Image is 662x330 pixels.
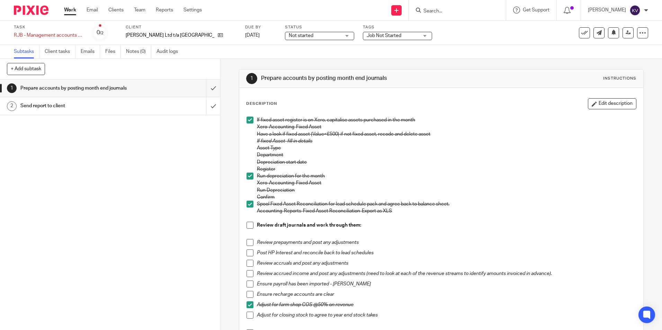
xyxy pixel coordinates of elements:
[588,7,626,13] p: [PERSON_NAME]
[257,145,636,152] p: Asset Type
[14,6,48,15] img: Pixie
[64,7,76,13] a: Work
[20,101,140,111] h1: Send report to client
[257,223,361,228] strong: Review draft journals and work through them:
[245,33,260,38] span: [DATE]
[257,139,312,144] em: If fixed Asset- fill in details
[257,282,371,286] em: Ensure payroll has been imported - [PERSON_NAME]
[257,302,354,307] em: Adjust for farm shop COS @50% on revenue
[257,131,636,138] p: Have a look if fixed asset (Value<£500) if not fixed asset, recode and delete asset
[156,7,173,13] a: Reports
[257,180,636,186] p: Xero-Accounting-Fixed Asset
[257,261,348,266] em: Review accruals and post any adjustments
[423,8,485,15] input: Search
[246,73,257,84] div: 1
[105,45,121,58] a: Files
[100,31,104,35] small: /2
[257,152,636,158] p: Department
[588,98,636,109] button: Edit description
[257,159,636,166] p: Depreciation start date
[523,8,549,12] span: Get Support
[97,29,104,37] div: 0
[257,123,636,130] p: Xero-Accounting-Fixed Asset
[7,101,17,111] div: 2
[257,208,636,214] p: Accounting-Reports-Fixed Asset Reconciliation-Export as XLS
[14,25,83,30] label: Task
[14,32,83,39] div: RJB - Management accounts - Monthly (20th)
[363,25,432,30] label: Tags
[257,173,636,180] p: Run depreciation for the month
[126,25,236,30] label: Client
[184,7,202,13] a: Settings
[367,33,401,38] span: Job Not Started
[257,201,636,208] p: Spool Fixed Asset Reconciliation for lead schedule pack and agree back to balance sheet.
[289,33,313,38] span: Not started
[246,101,277,107] p: Description
[81,45,100,58] a: Emails
[156,45,183,58] a: Audit logs
[134,7,145,13] a: Team
[257,240,359,245] em: Review prepayments and post any adjustments
[261,75,456,82] h1: Prepare accounts by posting month end journals
[126,45,151,58] a: Notes (0)
[257,166,636,173] p: Register
[285,25,354,30] label: Status
[257,187,636,194] p: Run Depreciation
[20,83,140,93] h1: Prepare accounts by posting month end journals
[257,313,378,318] em: Adjust for closing stock to agree to year end stock takes
[108,7,124,13] a: Clients
[7,83,17,93] div: 1
[257,117,636,123] p: If fixed asset register is on Xero, capitalise assets purchased in the month
[245,25,276,30] label: Due by
[257,271,552,276] em: Review accrued income and post any adjustments (need to look at each of the revenue streams to id...
[14,45,39,58] a: Subtasks
[7,63,45,75] button: + Add subtask
[87,7,98,13] a: Email
[257,194,636,201] p: Confirm
[45,45,75,58] a: Client tasks
[629,5,641,16] img: svg%3E
[126,32,214,39] p: [PERSON_NAME] Ltd t/a [GEOGRAPHIC_DATA]
[257,292,334,297] em: Ensure recharge accounts are clear
[603,76,636,81] div: Instructions
[257,250,374,255] em: Post HP Interest and reconcile back to lead schedules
